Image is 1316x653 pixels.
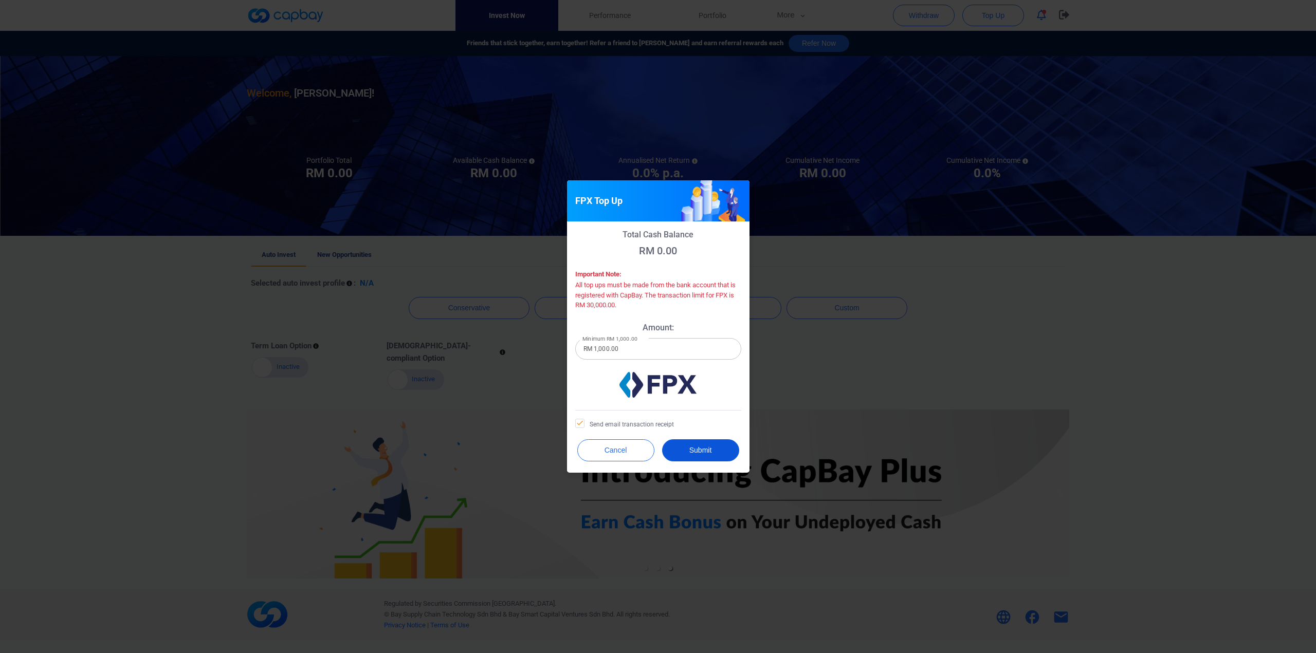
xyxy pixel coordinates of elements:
img: fpxLogo [619,372,697,398]
h5: FPX Top Up [575,195,623,207]
button: Submit [662,439,739,461]
button: Cancel [577,439,654,461]
span: Send email transaction receipt [575,419,674,429]
strong: Important Note: [575,270,622,278]
p: RM 0.00 [575,245,741,257]
span: RM 30,000.00 [575,301,615,309]
p: Total Cash Balance [575,230,741,239]
p: Amount: [575,323,741,332]
label: Minimum RM 1,000.00 [582,335,637,343]
p: All top ups must be made from the bank account that is registered with CapBay. The transaction li... [575,280,741,310]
